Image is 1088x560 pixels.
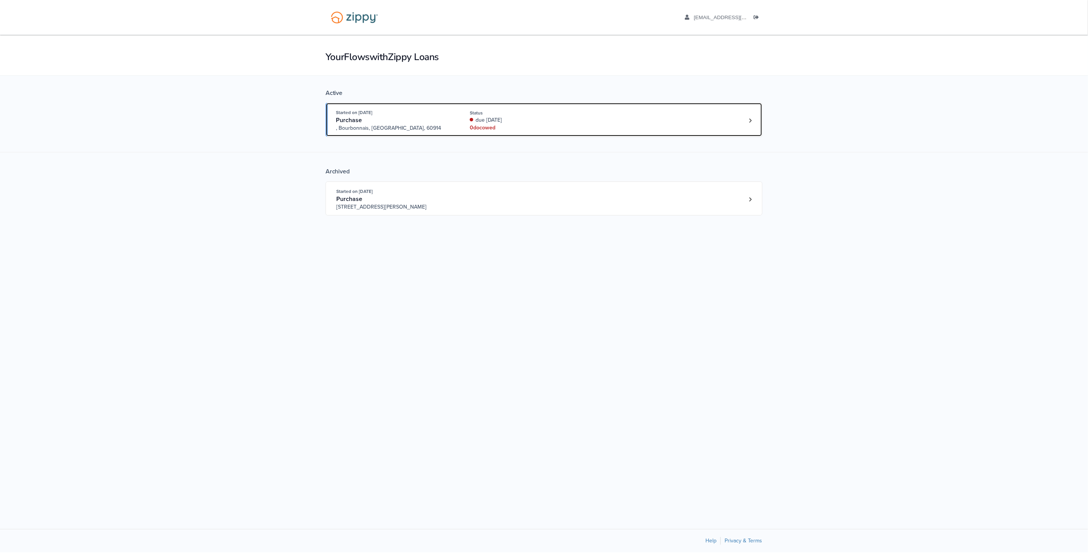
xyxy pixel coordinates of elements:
a: Loan number 4216312 [744,115,756,126]
a: Open loan 4216312 [326,103,762,137]
span: Purchase [336,195,362,203]
a: edit profile [685,15,782,22]
span: Started on [DATE] [336,189,373,194]
div: due [DATE] [470,116,572,124]
div: 0 doc owed [470,124,572,132]
div: Active [326,89,762,97]
img: Logo [326,8,383,27]
a: Help [705,537,717,544]
a: Loan number 4208412 [744,194,756,205]
div: Status [470,109,572,116]
h1: Your Flows with Zippy Loans [326,51,762,64]
div: Archived [326,168,762,175]
a: Privacy & Terms [725,537,762,544]
span: Purchase [336,116,362,124]
span: jacobissell@gmail.com [694,15,782,20]
a: Open loan 4208412 [326,181,762,216]
span: Started on [DATE] [336,110,372,115]
a: Log out [754,15,762,22]
span: , Bourbonnais, [GEOGRAPHIC_DATA], 60914 [336,124,453,132]
span: [STREET_ADDRESS][PERSON_NAME] [336,203,453,211]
